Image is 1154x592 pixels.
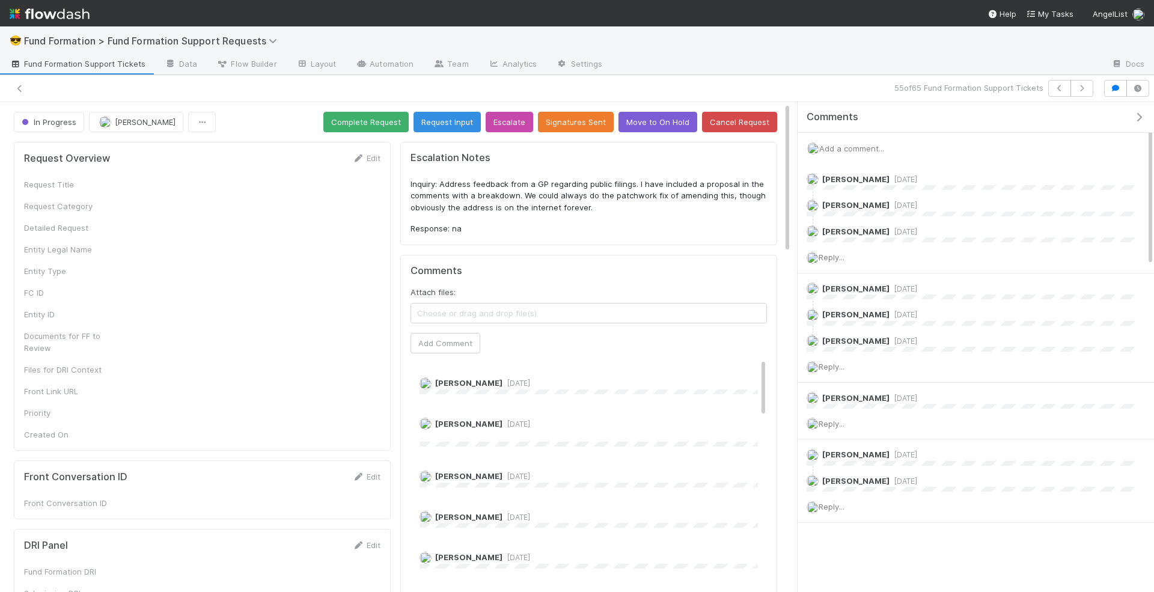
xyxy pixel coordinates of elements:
[435,419,502,429] span: [PERSON_NAME]
[207,55,286,75] a: Flow Builder
[414,112,481,132] button: Request Input
[822,336,890,346] span: [PERSON_NAME]
[890,337,917,346] span: [DATE]
[24,179,114,191] div: Request Title
[1026,9,1073,19] span: My Tasks
[890,450,917,459] span: [DATE]
[10,4,90,24] img: logo-inverted-e16ddd16eac7371096b0.svg
[14,112,84,132] button: In Progress
[24,265,114,277] div: Entity Type
[890,394,917,403] span: [DATE]
[411,152,767,164] h5: Escalation Notes
[894,82,1043,94] span: 55 of 65 Fund Formation Support Tickets
[99,116,111,128] img: avatar_892eb56c-5b5a-46db-bf0b-2a9023d0e8f8.png
[24,330,114,354] div: Documents for FF to Review
[988,8,1016,20] div: Help
[807,501,819,513] img: avatar_892eb56c-5b5a-46db-bf0b-2a9023d0e8f8.png
[420,418,432,430] img: avatar_892eb56c-5b5a-46db-bf0b-2a9023d0e8f8.png
[411,333,480,353] button: Add Comment
[24,287,114,299] div: FC ID
[453,431,477,441] a: Delete
[429,431,443,441] a: Edit
[352,153,380,163] a: Edit
[1093,9,1128,19] span: AngelList
[822,476,890,486] span: [PERSON_NAME]
[807,449,819,461] img: avatar_892eb56c-5b5a-46db-bf0b-2a9023d0e8f8.png
[216,58,276,70] span: Flow Builder
[807,111,858,123] span: Comments
[24,407,114,419] div: Priority
[24,385,114,397] div: Front Link URL
[822,200,890,210] span: [PERSON_NAME]
[155,55,207,75] a: Data
[822,227,890,236] span: [PERSON_NAME]
[19,117,76,127] span: In Progress
[411,304,766,323] span: Choose or drag and drop file(s)
[435,512,502,522] span: [PERSON_NAME]
[486,112,533,132] button: Escalate
[420,377,432,389] img: avatar_462714f4-64db-4129-b9df-50d7d164b9fc.png
[890,477,917,486] span: [DATE]
[478,55,547,75] a: Analytics
[502,472,530,481] span: [DATE]
[807,309,819,321] img: avatar_462714f4-64db-4129-b9df-50d7d164b9fc.png
[435,378,502,388] span: [PERSON_NAME]
[24,35,283,47] span: Fund Formation > Fund Formation Support Requests
[10,35,22,46] span: 😎
[411,265,767,277] h5: Comments
[24,566,114,578] div: Fund Formation DRI
[822,450,890,459] span: [PERSON_NAME]
[24,243,114,255] div: Entity Legal Name
[10,58,145,70] span: Fund Formation Support Tickets
[538,112,614,132] button: Signatures Sent
[618,112,697,132] button: Move to On Hold
[890,175,917,184] span: [DATE]
[807,225,819,237] img: avatar_462714f4-64db-4129-b9df-50d7d164b9fc.png
[24,364,114,376] div: Files for DRI Context
[819,144,884,153] span: Add a comment...
[819,502,844,511] span: Reply...
[24,153,110,165] h5: Request Overview
[702,112,777,132] button: Cancel Request
[502,513,530,522] span: [DATE]
[352,540,380,550] a: Edit
[807,142,819,154] img: avatar_892eb56c-5b5a-46db-bf0b-2a9023d0e8f8.png
[807,418,819,430] img: avatar_892eb56c-5b5a-46db-bf0b-2a9023d0e8f8.png
[1132,8,1144,20] img: avatar_892eb56c-5b5a-46db-bf0b-2a9023d0e8f8.png
[24,429,114,441] div: Created On
[24,540,68,552] h5: DRI Panel
[807,475,819,487] img: avatar_462714f4-64db-4129-b9df-50d7d164b9fc.png
[1102,55,1154,75] a: Docs
[24,222,114,234] div: Detailed Request
[819,419,844,429] span: Reply...
[435,471,502,481] span: [PERSON_NAME]
[547,55,612,75] a: Settings
[890,284,917,293] span: [DATE]
[890,201,917,210] span: [DATE]
[287,55,346,75] a: Layout
[420,471,432,483] img: avatar_1d14498f-6309-4f08-8780-588779e5ce37.png
[352,472,380,481] a: Edit
[890,310,917,319] span: [DATE]
[24,308,114,320] div: Entity ID
[807,200,819,212] img: avatar_892eb56c-5b5a-46db-bf0b-2a9023d0e8f8.png
[807,392,819,404] img: avatar_892eb56c-5b5a-46db-bf0b-2a9023d0e8f8.png
[411,286,456,298] label: Attach files:
[807,173,819,185] img: avatar_1d14498f-6309-4f08-8780-588779e5ce37.png
[807,252,819,264] img: avatar_892eb56c-5b5a-46db-bf0b-2a9023d0e8f8.png
[115,117,176,127] span: [PERSON_NAME]
[24,471,127,483] h5: Front Conversation ID
[502,553,530,562] span: [DATE]
[411,223,767,235] p: Response: na
[411,179,767,214] p: Inquiry: Address feedback from a GP regarding public filings. I have included a proposal in the c...
[822,393,890,403] span: [PERSON_NAME]
[502,420,530,429] span: [DATE]
[89,112,183,132] button: [PERSON_NAME]
[435,552,502,562] span: [PERSON_NAME]
[420,552,432,564] img: avatar_462714f4-64db-4129-b9df-50d7d164b9fc.png
[807,361,819,373] img: avatar_892eb56c-5b5a-46db-bf0b-2a9023d0e8f8.png
[346,55,423,75] a: Automation
[1026,8,1073,20] a: My Tasks
[807,282,819,294] img: avatar_892eb56c-5b5a-46db-bf0b-2a9023d0e8f8.png
[819,362,844,371] span: Reply...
